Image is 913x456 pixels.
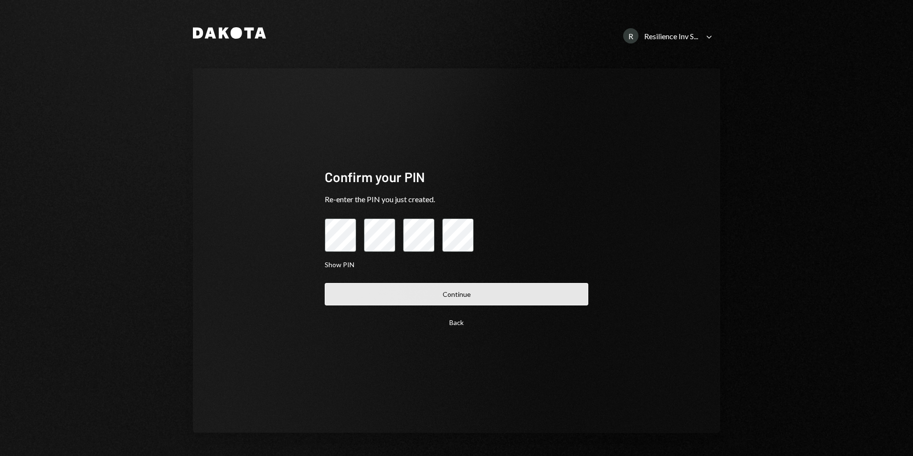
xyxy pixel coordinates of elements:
div: Resilience Inv S... [644,32,698,41]
div: Re-enter the PIN you just created. [325,194,588,205]
div: R [623,28,638,43]
button: Show PIN [325,261,354,270]
button: Continue [325,283,588,305]
input: pin code 2 of 4 [364,218,395,252]
button: Back [325,311,588,334]
input: pin code 1 of 4 [325,218,356,252]
input: pin code 4 of 4 [442,218,474,252]
input: pin code 3 of 4 [403,218,435,252]
div: Confirm your PIN [325,168,588,186]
